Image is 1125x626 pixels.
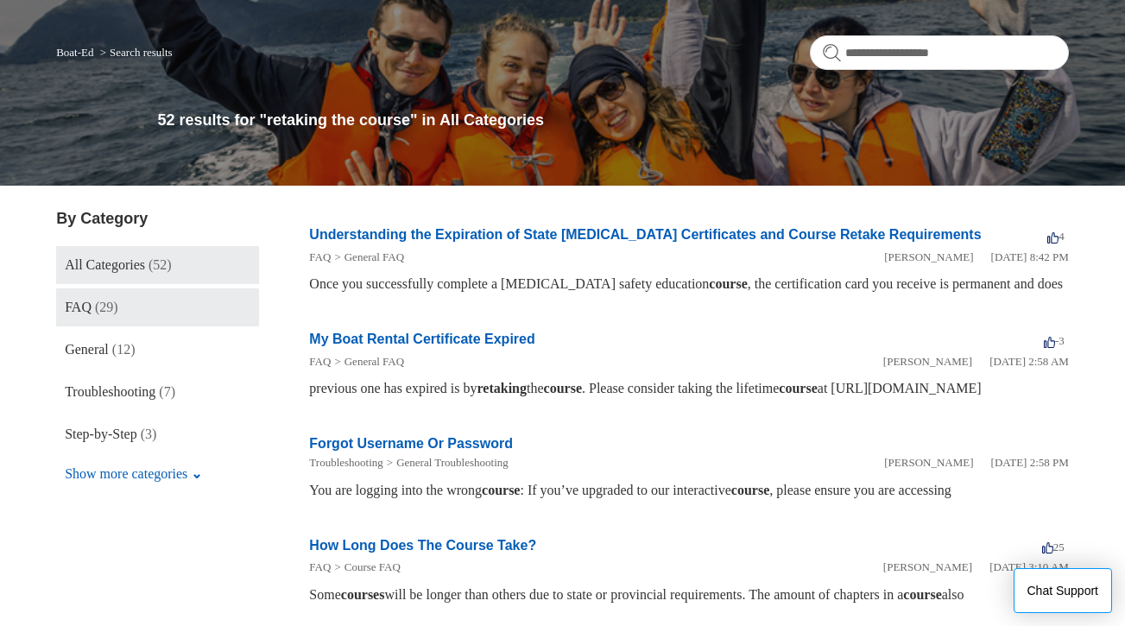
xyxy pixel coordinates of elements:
[709,276,747,291] em: course
[56,46,93,59] a: Boat-Ed
[309,227,981,242] a: Understanding the Expiration of State [MEDICAL_DATA] Certificates and Course Retake Requirements
[65,427,137,441] span: Step-by-Step
[341,587,385,602] em: courses
[112,342,136,357] span: (12)
[1042,541,1065,553] span: 25
[989,560,1069,573] time: 03/14/2022, 03:10
[883,559,972,576] li: [PERSON_NAME]
[884,249,973,266] li: [PERSON_NAME]
[884,454,973,471] li: [PERSON_NAME]
[331,353,404,370] li: General FAQ
[344,560,401,573] a: Course FAQ
[65,257,145,272] span: All Categories
[309,355,331,368] a: FAQ
[309,274,1069,294] div: Once you successfully complete a [MEDICAL_DATA] safety education , the certification card you rec...
[95,300,118,314] span: (29)
[65,300,92,314] span: FAQ
[309,480,1069,501] div: You are logging into the wrong : If you’ve upgraded to our interactive , please ensure you are ac...
[97,46,173,59] li: Search results
[1044,334,1065,347] span: -3
[141,427,157,441] span: (3)
[149,257,172,272] span: (52)
[56,46,97,59] li: Boat-Ed
[883,353,972,370] li: [PERSON_NAME]
[56,415,259,453] a: Step-by-Step (3)
[331,249,404,266] li: General FAQ
[991,250,1069,263] time: 03/16/2022, 20:42
[309,559,331,576] li: FAQ
[159,384,175,399] span: (7)
[903,587,941,602] em: course
[396,456,509,469] a: General Troubleshooting
[65,384,155,399] span: Troubleshooting
[383,454,509,471] li: General Troubleshooting
[56,246,259,284] a: All Categories (52)
[544,381,582,395] em: course
[309,538,536,553] a: How Long Does The Course Take?
[309,332,534,346] a: My Boat Rental Certificate Expired
[309,353,331,370] li: FAQ
[989,355,1069,368] time: 03/16/2022, 02:58
[482,483,520,497] em: course
[344,250,404,263] a: General FAQ
[1047,230,1065,243] span: 4
[309,436,513,451] a: Forgot Username Or Password
[309,456,382,469] a: Troubleshooting
[56,331,259,369] a: General (12)
[991,456,1069,469] time: 05/20/2025, 14:58
[344,355,404,368] a: General FAQ
[309,250,331,263] a: FAQ
[779,381,817,395] em: course
[56,288,259,326] a: FAQ (29)
[56,207,259,231] h3: By Category
[477,381,527,395] em: retaking
[157,109,1068,132] h1: 52 results for "retaking the course" in All Categories
[309,585,1069,605] div: Some will be longer than others due to state or provincial requirements. The amount of chapters i...
[810,35,1069,70] input: Search
[56,458,211,490] button: Show more categories
[309,249,331,266] li: FAQ
[731,483,769,497] em: course
[309,378,1069,399] div: previous one has expired is by the . Please consider taking the lifetime at [URL][DOMAIN_NAME]
[309,454,382,471] li: Troubleshooting
[65,342,109,357] span: General
[56,373,259,411] a: Troubleshooting (7)
[309,560,331,573] a: FAQ
[331,559,400,576] li: Course FAQ
[1014,568,1113,613] button: Chat Support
